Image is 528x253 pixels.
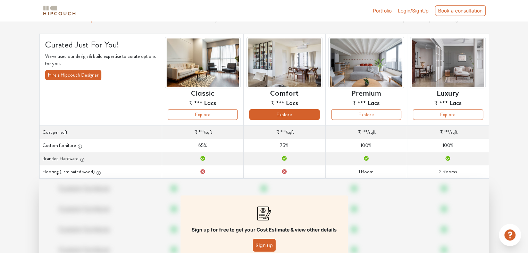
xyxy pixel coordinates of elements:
button: Explore [413,109,483,120]
h6: Premium [351,88,381,97]
td: /sqft [244,126,325,139]
td: 100% [407,139,489,152]
div: Book a consultation [435,5,486,16]
h6: Luxury [437,88,459,97]
th: Branded Hardware [39,152,162,165]
td: /sqft [325,126,407,139]
img: header-preview [410,37,486,88]
h6: Comfort [270,88,299,97]
h6: Classic [191,88,214,97]
button: Explore [249,109,319,120]
td: 65% [162,139,243,152]
p: We've used our design & build expertise to curate options for you. [45,53,156,67]
img: header-preview [328,37,404,88]
button: Sign up [253,239,276,252]
th: Cost per sqft [39,126,162,139]
strong: Options [86,16,104,23]
td: 1 Room [325,165,407,178]
img: header-preview [165,37,241,88]
button: Hire a Hipcouch Designer [45,70,101,80]
span: Login/SignUp [398,8,429,14]
button: Explore [331,109,401,120]
strong: Details [312,16,328,23]
td: /sqft [407,126,489,139]
img: header-preview [246,37,322,88]
a: Portfolio [373,7,392,14]
th: Custom furniture [39,139,162,152]
th: Flooring (Laminated wood) [39,165,162,178]
strong: Speak to a Hipcouch Designer [400,16,465,23]
span: logo-horizontal.svg [42,3,77,18]
td: /sqft [162,126,243,139]
p: Sign up for free to get your Cost Estimate & view other details [192,226,337,233]
h4: Curated Just For You! [45,40,156,50]
td: 100% [325,139,407,152]
td: 75% [244,139,325,152]
img: logo-horizontal.svg [42,5,77,17]
button: Explore [168,109,238,120]
strong: Summary [198,16,218,23]
td: 2 Rooms [407,165,489,178]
